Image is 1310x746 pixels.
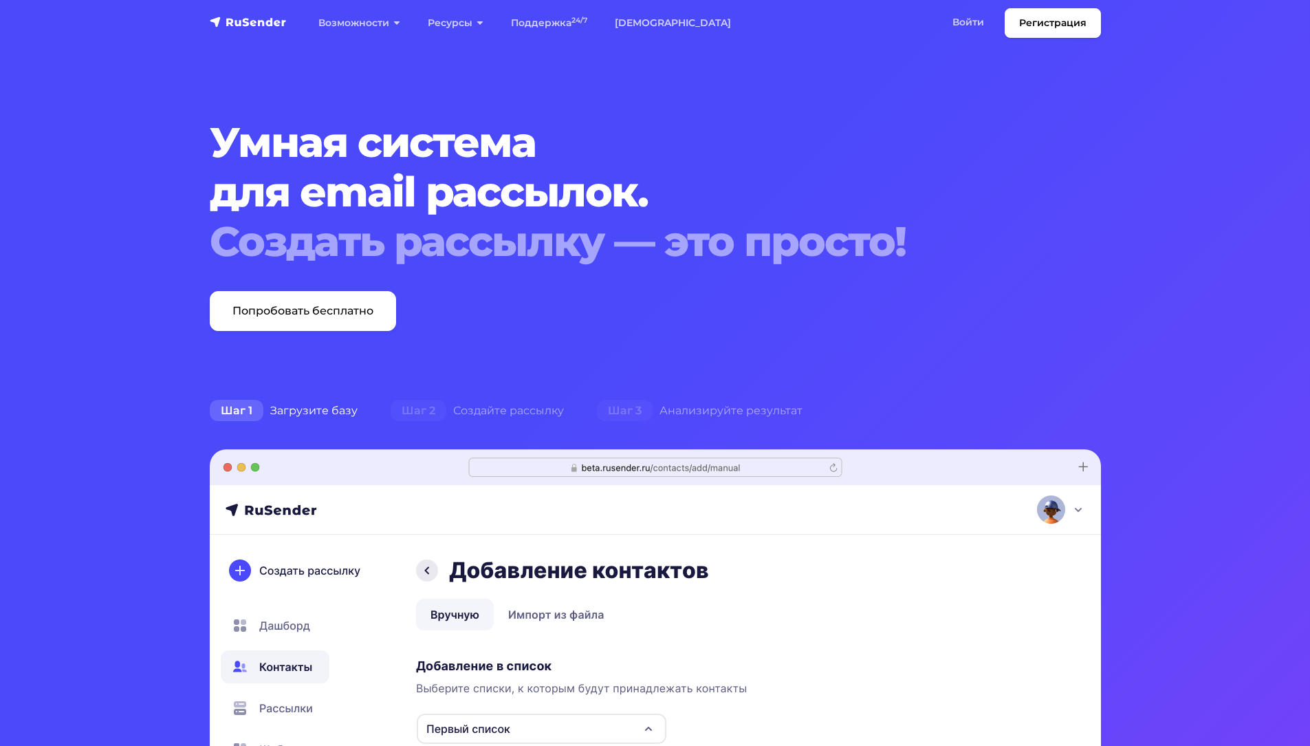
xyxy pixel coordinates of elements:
sup: 24/7 [571,16,587,25]
img: RuSender [210,15,287,29]
div: Создайте рассылку [374,397,580,425]
a: [DEMOGRAPHIC_DATA] [601,9,745,37]
h1: Умная система для email рассылок. [210,118,1025,266]
span: Шаг 3 [597,400,653,422]
a: Попробовать бесплатно [210,291,396,331]
div: Загрузите базу [193,397,374,425]
a: Ресурсы [414,9,497,37]
a: Возможности [305,9,414,37]
a: Поддержка24/7 [497,9,601,37]
div: Создать рассылку — это просто! [210,217,1025,266]
span: Шаг 2 [391,400,446,422]
a: Войти [939,8,998,36]
a: Регистрация [1005,8,1101,38]
div: Анализируйте результат [580,397,819,425]
span: Шаг 1 [210,400,263,422]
